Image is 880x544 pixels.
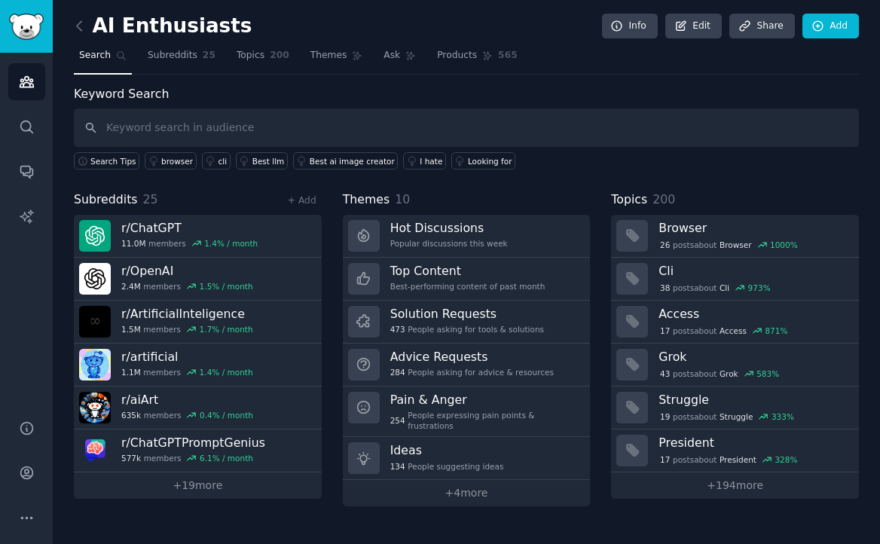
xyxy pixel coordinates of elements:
div: People suggesting ideas [390,461,504,472]
h3: Solution Requests [390,306,544,322]
span: 473 [390,324,405,335]
div: 973 % [748,283,771,293]
span: 25 [203,49,215,63]
img: aiArt [79,392,111,423]
div: People asking for advice & resources [390,367,554,377]
div: cli [218,156,228,167]
span: Topics [237,49,264,63]
span: 200 [652,192,675,206]
a: Themes [305,44,368,75]
span: Topics [611,191,647,209]
span: 577k [121,453,141,463]
div: members [121,238,258,249]
span: Subreddits [148,49,197,63]
a: Hot DiscussionsPopular discussions this week [343,215,591,258]
div: post s about [658,238,799,252]
h3: Top Content [390,263,545,279]
span: Products [437,49,477,63]
img: ChatGPTPromptGenius [79,435,111,466]
div: members [121,453,265,463]
a: Subreddits25 [142,44,221,75]
input: Keyword search in audience [74,108,859,147]
div: post s about [658,367,781,380]
span: Access [720,325,747,336]
a: r/aiArt635kmembers0.4% / month [74,387,322,429]
span: 565 [498,49,518,63]
span: Themes [310,49,347,63]
a: r/artificial1.1Mmembers1.4% / month [74,344,322,387]
span: 26 [660,240,670,250]
a: Ideas134People suggesting ideas [343,437,591,480]
div: 1.4 % / month [200,367,253,377]
span: 38 [660,283,670,293]
div: members [121,367,253,377]
h3: Grok [658,349,848,365]
div: Best llm [252,156,285,167]
img: ArtificialInteligence [79,306,111,338]
a: Ask [378,44,421,75]
div: People asking for tools & solutions [390,324,544,335]
h3: Hot Discussions [390,220,508,236]
span: 1.1M [121,367,141,377]
a: r/OpenAI2.4Mmembers1.5% / month [74,258,322,301]
h3: r/ aiArt [121,392,253,408]
a: I hate [403,152,446,170]
div: members [121,324,253,335]
span: 1.5M [121,324,141,335]
span: 10 [395,192,410,206]
a: Cli38postsaboutCli973% [611,258,859,301]
div: Popular discussions this week [390,238,508,249]
div: 871 % [765,325,787,336]
div: post s about [658,453,799,466]
span: Subreddits [74,191,138,209]
span: 200 [270,49,289,63]
h3: r/ ChatGPT [121,220,258,236]
h3: Ideas [390,442,504,458]
span: Themes [343,191,390,209]
a: Pain & Anger254People expressing pain points & frustrations [343,387,591,438]
a: Search [74,44,132,75]
h3: Advice Requests [390,349,554,365]
span: 25 [143,192,158,206]
div: Looking for [468,156,512,167]
div: members [121,410,253,420]
a: Edit [665,14,722,39]
img: ChatGPT [79,220,111,252]
button: Search Tips [74,152,139,170]
div: 1.7 % / month [200,324,253,335]
h2: AI Enthusiasts [74,14,252,38]
div: Best-performing content of past month [390,281,545,292]
a: cli [202,152,231,170]
span: 19 [660,411,670,422]
span: 17 [660,325,670,336]
span: Search [79,49,111,63]
a: Products565 [432,44,522,75]
span: Struggle [720,411,753,422]
h3: Cli [658,263,848,279]
div: 328 % [775,454,797,465]
span: 635k [121,410,141,420]
a: + Add [288,195,316,206]
a: Best ai image creator [293,152,398,170]
a: Best llm [236,152,288,170]
span: 17 [660,454,670,465]
div: 1.5 % / month [200,281,253,292]
h3: r/ OpenAI [121,263,253,279]
span: Ask [383,49,400,63]
a: r/ChatGPTPromptGenius577kmembers6.1% / month [74,429,322,472]
h3: r/ artificial [121,349,253,365]
img: artificial [79,349,111,380]
h3: Access [658,306,848,322]
div: post s about [658,281,772,295]
h3: Pain & Anger [390,392,580,408]
h3: r/ ChatGPTPromptGenius [121,435,265,451]
a: +19more [74,472,322,499]
span: Browser [720,240,752,250]
div: 1000 % [770,240,798,250]
span: 2.4M [121,281,141,292]
a: Looking for [451,152,515,170]
span: President [720,454,756,465]
span: 11.0M [121,238,145,249]
span: Cli [720,283,729,293]
div: post s about [658,324,789,338]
